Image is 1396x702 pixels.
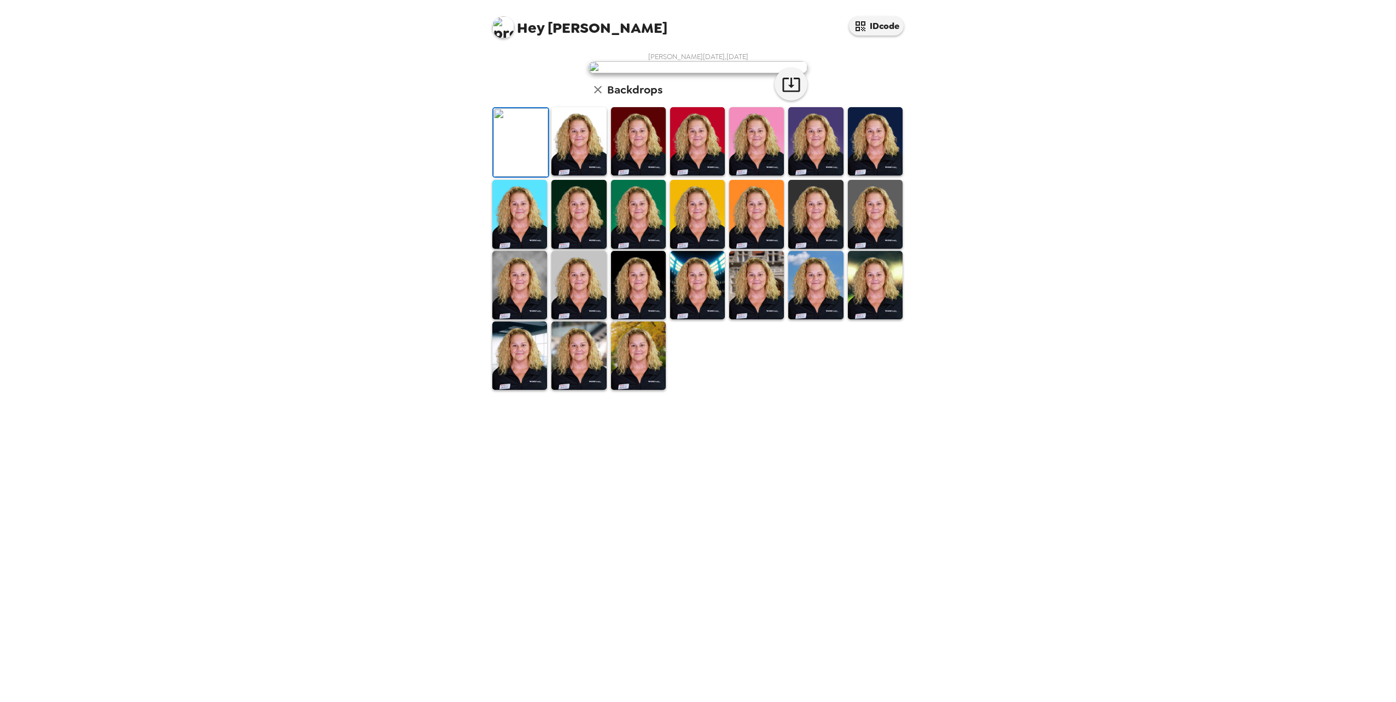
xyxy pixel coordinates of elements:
button: IDcode [849,16,904,36]
img: Original [493,108,548,177]
span: [PERSON_NAME][DATE] , [DATE] [648,52,748,61]
span: Hey [517,18,544,38]
img: profile pic [492,16,514,38]
span: [PERSON_NAME] [492,11,667,36]
h6: Backdrops [607,81,662,98]
img: user [589,61,807,73]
